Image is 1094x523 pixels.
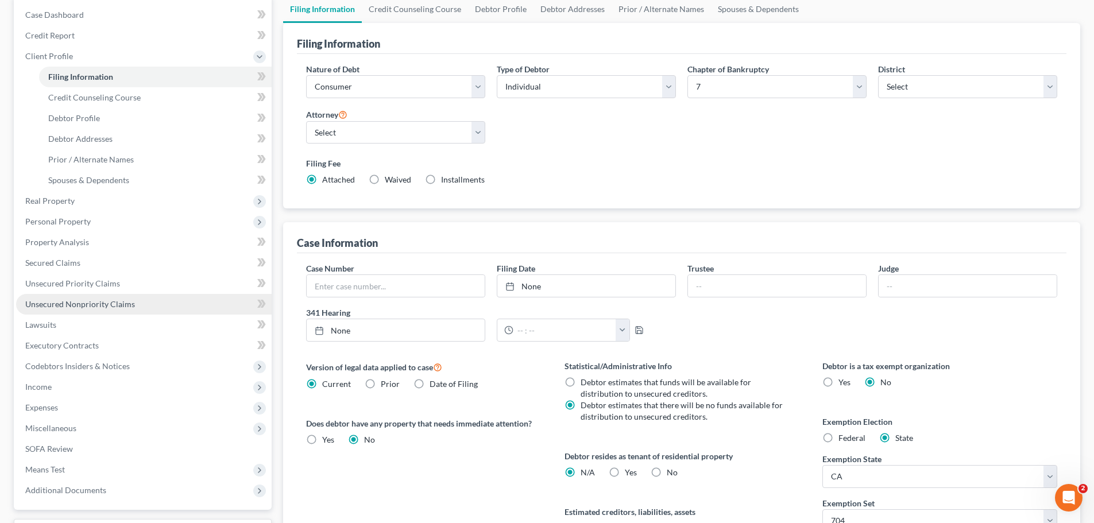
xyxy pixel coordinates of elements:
input: -- [879,275,1057,297]
span: Income [25,382,52,392]
a: Prior / Alternate Names [39,149,272,170]
div: Filing Information [297,37,380,51]
a: Unsecured Priority Claims [16,273,272,294]
label: Debtor resides as tenant of residential property [565,450,799,462]
span: Debtor estimates that funds will be available for distribution to unsecured creditors. [581,377,751,398]
span: Client Profile [25,51,73,61]
span: Unsecured Nonpriority Claims [25,299,135,309]
span: Yes [625,467,637,477]
span: Filing Information [48,72,113,82]
span: No [880,377,891,387]
label: Estimated creditors, liabilities, assets [565,506,799,518]
span: State [895,433,913,443]
span: Lawsuits [25,320,56,330]
span: Credit Counseling Course [48,92,141,102]
label: Exemption State [822,453,882,465]
span: Personal Property [25,216,91,226]
a: Executory Contracts [16,335,272,356]
a: Spouses & Dependents [39,170,272,191]
span: Additional Documents [25,485,106,495]
span: Executory Contracts [25,340,99,350]
label: Filing Fee [306,157,1057,169]
span: Credit Report [25,30,75,40]
span: Federal [838,433,865,443]
span: SOFA Review [25,444,73,454]
a: Case Dashboard [16,5,272,25]
iframe: Intercom live chat [1055,484,1083,512]
label: Attorney [306,107,347,121]
a: Debtor Addresses [39,129,272,149]
span: Yes [838,377,851,387]
a: None [307,319,485,341]
label: Does debtor have any property that needs immediate attention? [306,417,541,429]
span: Secured Claims [25,258,80,268]
span: Installments [441,175,485,184]
a: Unsecured Nonpriority Claims [16,294,272,315]
a: Property Analysis [16,232,272,253]
a: None [497,275,675,297]
span: Date of Filing [430,379,478,389]
span: Miscellaneous [25,423,76,433]
span: No [364,435,375,444]
span: 2 [1078,484,1088,493]
a: Credit Counseling Course [39,87,272,108]
a: SOFA Review [16,439,272,459]
a: Secured Claims [16,253,272,273]
label: Case Number [306,262,354,274]
label: Chapter of Bankruptcy [687,63,769,75]
label: Filing Date [497,262,535,274]
input: -- : -- [513,319,616,341]
span: Debtor Profile [48,113,100,123]
span: Codebtors Insiders & Notices [25,361,130,371]
label: Version of legal data applied to case [306,360,541,374]
span: Yes [322,435,334,444]
span: No [667,467,678,477]
input: Enter case number... [307,275,485,297]
a: Filing Information [39,67,272,87]
span: Prior / Alternate Names [48,154,134,164]
span: N/A [581,467,595,477]
span: Means Test [25,464,65,474]
label: 341 Hearing [300,307,682,319]
label: Type of Debtor [497,63,550,75]
input: -- [688,275,866,297]
a: Credit Report [16,25,272,46]
span: Real Property [25,196,75,206]
span: Unsecured Priority Claims [25,278,120,288]
span: Attached [322,175,355,184]
a: Lawsuits [16,315,272,335]
div: Case Information [297,236,378,250]
label: Trustee [687,262,714,274]
label: Exemption Election [822,416,1057,428]
span: Case Dashboard [25,10,84,20]
label: Statistical/Administrative Info [565,360,799,372]
a: Debtor Profile [39,108,272,129]
span: Prior [381,379,400,389]
span: Spouses & Dependents [48,175,129,185]
span: Expenses [25,402,58,412]
label: District [878,63,905,75]
span: Property Analysis [25,237,89,247]
label: Exemption Set [822,497,875,509]
label: Judge [878,262,899,274]
span: Current [322,379,351,389]
label: Debtor is a tax exempt organization [822,360,1057,372]
span: Waived [385,175,411,184]
span: Debtor Addresses [48,134,113,144]
label: Nature of Debt [306,63,359,75]
span: Debtor estimates that there will be no funds available for distribution to unsecured creditors. [581,400,783,421]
